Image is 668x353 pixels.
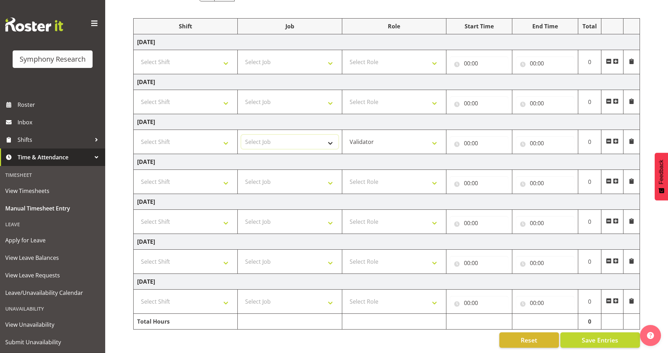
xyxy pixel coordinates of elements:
[655,153,668,200] button: Feedback - Show survey
[578,314,601,330] td: 0
[450,56,508,70] input: Click to select...
[516,136,574,150] input: Click to select...
[450,216,508,230] input: Click to select...
[5,203,100,214] span: Manual Timesheet Entry
[516,176,574,190] input: Click to select...
[2,231,103,249] a: Apply for Leave
[2,168,103,182] div: Timesheet
[134,234,640,250] td: [DATE]
[5,252,100,263] span: View Leave Balances
[560,332,640,348] button: Save Entries
[578,250,601,274] td: 0
[2,284,103,302] a: Leave/Unavailability Calendar
[450,176,508,190] input: Click to select...
[134,194,640,210] td: [DATE]
[516,216,574,230] input: Click to select...
[578,90,601,114] td: 0
[516,22,574,30] div: End Time
[18,134,91,145] span: Shifts
[137,22,234,30] div: Shift
[516,296,574,310] input: Click to select...
[134,34,640,50] td: [DATE]
[5,319,100,330] span: View Unavailability
[134,274,640,290] td: [DATE]
[578,50,601,74] td: 0
[5,288,100,298] span: Leave/Unavailability Calendar
[516,56,574,70] input: Click to select...
[578,210,601,234] td: 0
[516,256,574,270] input: Click to select...
[582,22,598,30] div: Total
[2,182,103,200] a: View Timesheets
[578,170,601,194] td: 0
[2,217,103,231] div: Leave
[2,200,103,217] a: Manual Timesheet Entry
[5,235,100,245] span: Apply for Leave
[450,96,508,110] input: Click to select...
[241,22,338,30] div: Job
[18,117,102,127] span: Inbox
[450,22,508,30] div: Start Time
[578,290,601,314] td: 0
[658,160,664,184] span: Feedback
[578,130,601,154] td: 0
[5,186,100,196] span: View Timesheets
[516,96,574,110] input: Click to select...
[499,332,559,348] button: Reset
[20,54,86,64] div: Symphony Research
[5,337,100,347] span: Submit Unavailability
[5,18,63,32] img: Rosterit website logo
[134,154,640,170] td: [DATE]
[2,267,103,284] a: View Leave Requests
[582,335,618,345] span: Save Entries
[2,249,103,267] a: View Leave Balances
[450,136,508,150] input: Click to select...
[134,114,640,130] td: [DATE]
[134,74,640,90] td: [DATE]
[18,152,91,162] span: Time & Attendance
[2,316,103,333] a: View Unavailability
[521,335,537,345] span: Reset
[346,22,443,30] div: Role
[2,302,103,316] div: Unavailability
[134,314,238,330] td: Total Hours
[647,332,654,339] img: help-xxl-2.png
[2,333,103,351] a: Submit Unavailability
[450,296,508,310] input: Click to select...
[5,270,100,281] span: View Leave Requests
[450,256,508,270] input: Click to select...
[18,99,102,110] span: Roster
